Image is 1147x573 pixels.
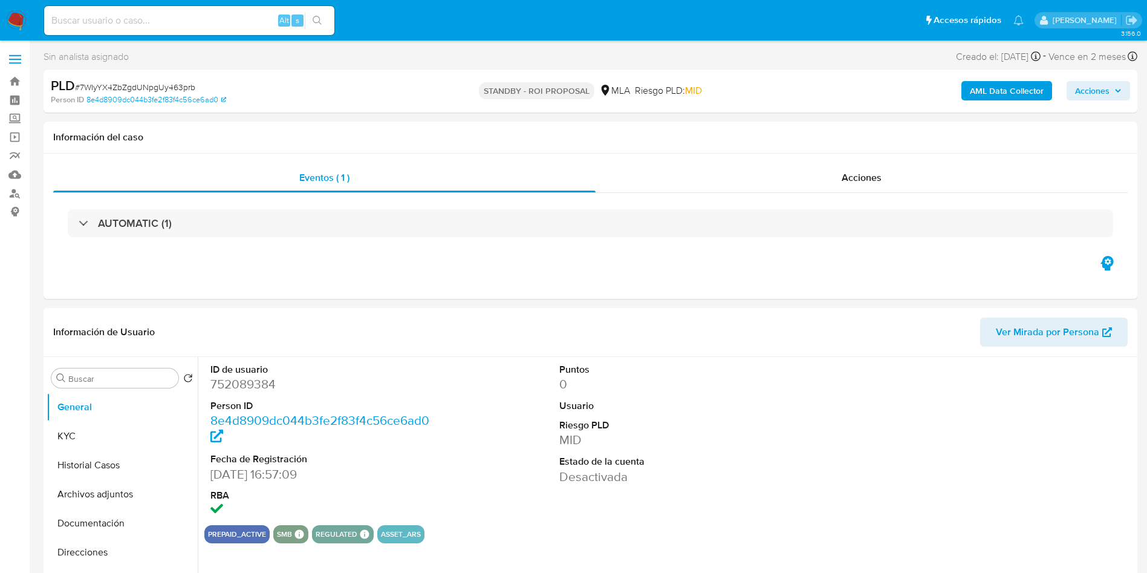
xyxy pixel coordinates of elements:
b: AML Data Collector [970,81,1044,100]
a: Salir [1125,14,1138,27]
a: 8e4d8909dc044b3fe2f83f4c56ce6ad0 [86,94,226,105]
span: Vence en 2 meses [1048,50,1126,64]
button: Acciones [1067,81,1130,100]
p: rocio.garcia@mercadolibre.com [1053,15,1121,26]
b: PLD [51,76,75,95]
a: Notificaciones [1013,15,1024,25]
button: regulated [316,532,357,537]
h1: Información de Usuario [53,326,155,338]
button: Volver al orden por defecto [183,373,193,387]
dt: Usuario [559,399,780,413]
span: Alt [279,15,289,26]
dt: Riesgo PLD [559,419,780,432]
button: Direcciones [47,538,198,567]
span: Acciones [1075,81,1110,100]
dd: Desactivada [559,468,780,485]
h3: AUTOMATIC (1) [98,217,172,230]
button: smb [277,532,292,537]
dd: 752089384 [210,376,431,393]
dd: 0 [559,376,780,393]
div: Creado el: [DATE] [956,48,1041,65]
button: Historial Casos [47,451,198,480]
dd: MID [559,431,780,448]
span: Eventos ( 1 ) [299,171,349,185]
span: s [296,15,299,26]
dt: Estado de la cuenta [559,455,780,468]
b: Person ID [51,94,84,105]
dt: RBA [210,489,431,502]
button: KYC [47,422,198,451]
button: search-icon [305,12,330,29]
dt: ID de usuario [210,363,431,376]
div: AUTOMATIC (1) [68,209,1113,237]
span: # 7WIyYX4ZbZgdUNpgUy463prb [75,81,195,93]
button: prepaid_active [208,532,266,537]
h1: Información del caso [53,131,1128,143]
span: Riesgo PLD: [635,84,702,97]
button: Documentación [47,509,198,538]
dt: Puntos [559,363,780,376]
span: Acciones [842,171,882,185]
input: Buscar usuario o caso... [44,13,334,28]
span: Accesos rápidos [934,14,1001,27]
button: AML Data Collector [961,81,1052,100]
button: asset_ars [381,532,421,537]
span: - [1043,48,1046,65]
p: STANDBY - ROI PROPOSAL [479,82,594,99]
div: MLA [599,84,630,97]
button: Ver Mirada por Persona [980,318,1128,347]
button: General [47,393,198,422]
dt: Person ID [210,399,431,413]
input: Buscar [68,373,174,384]
button: Buscar [56,373,66,383]
span: Ver Mirada por Persona [996,318,1099,347]
dt: Fecha de Registración [210,453,431,466]
span: Sin analista asignado [44,50,129,64]
dd: [DATE] 16:57:09 [210,466,431,483]
a: 8e4d8909dc044b3fe2f83f4c56ce6ad0 [210,411,429,446]
span: MID [685,83,702,97]
button: Archivos adjuntos [47,480,198,509]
